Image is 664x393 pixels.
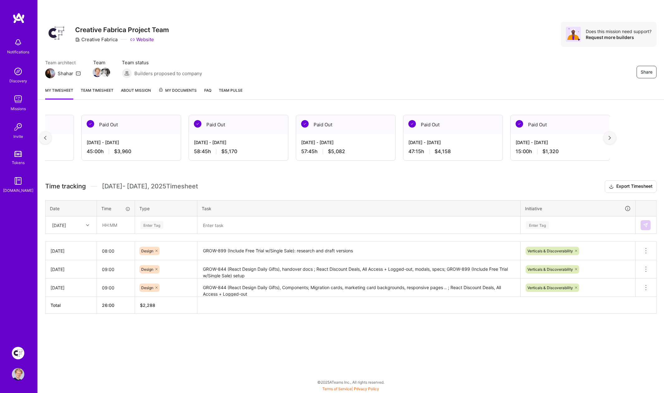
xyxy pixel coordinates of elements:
span: $1,320 [542,148,559,155]
a: Team Member Avatar [101,67,109,78]
a: Creative Fabrica Project Team [10,347,26,359]
div: Paid Out [82,115,181,134]
img: left [44,136,46,140]
div: [DATE] - [DATE] [408,139,498,146]
i: icon Mail [76,71,81,76]
span: Team [93,59,109,66]
span: Share [641,69,652,75]
span: Design [141,249,153,253]
img: Creative Fabrica Project Team [12,347,24,359]
a: Team Member Avatar [93,67,101,78]
img: Paid Out [301,120,309,128]
span: Builders proposed to company [134,70,202,77]
span: $3,960 [114,148,131,155]
img: teamwork [12,93,24,105]
img: discovery [12,65,24,78]
span: My Documents [158,87,197,94]
span: $ 2,288 [140,303,155,308]
div: Enter Tag [526,220,549,230]
a: My timesheet [45,87,73,99]
div: [DATE] [51,266,92,273]
div: Missions [11,105,26,112]
img: Team Member Avatar [93,68,102,77]
div: Creative Fabrica [75,36,118,43]
th: 26:00 [97,297,135,314]
span: $5,082 [328,148,345,155]
input: HH:MM [97,243,135,259]
img: Paid Out [408,120,416,128]
div: Paid Out [296,115,395,134]
div: © 2025 ATeams Inc., All rights reserved. [37,374,664,390]
a: Privacy Policy [354,386,379,391]
th: Task [197,200,521,216]
i: icon Chevron [86,224,89,227]
div: Enter Tag [140,220,163,230]
textarea: GROW-899 (Include Free Trial w/Single Sale): research and draft versions [198,242,520,260]
img: Avatar [566,27,581,42]
img: Paid Out [516,120,523,128]
span: Design [141,267,153,272]
div: 15:00 h [516,148,605,155]
button: Export Timesheet [605,180,657,193]
span: Verticals & Discoverability [527,285,573,290]
i: icon CompanyGray [75,37,80,42]
a: About Mission [121,87,151,99]
span: $4,158 [435,148,451,155]
img: bell [12,36,24,49]
span: $5,170 [221,148,237,155]
span: Verticals & Discoverability [527,249,573,253]
a: Terms of Service [322,386,352,391]
input: HH:MM [97,261,135,278]
div: [DATE] [52,222,66,228]
a: Team Pulse [219,87,243,99]
a: My Documents [158,87,197,99]
div: [DATE] [51,284,92,291]
div: Paid Out [189,115,288,134]
img: Company Logo [45,22,68,44]
span: Team architect [45,59,81,66]
h3: Creative Fabrica Project Team [75,26,169,34]
img: guide book [12,175,24,187]
a: User Avatar [10,368,26,381]
th: Type [135,200,197,216]
img: Team Architect [45,68,55,78]
img: Builders proposed to company [122,68,132,78]
div: Paid Out [511,115,610,134]
textarea: GROW-844 (React Design Daily Gifts), Components; Migration cards, marketing card backgrounds, res... [198,279,520,296]
span: Team status [122,59,202,66]
div: Shahar [58,70,73,77]
th: Total [46,297,97,314]
img: Team Member Avatar [101,68,110,77]
img: Paid Out [194,120,201,128]
div: 57:45 h [301,148,390,155]
div: 45:00 h [87,148,176,155]
a: FAQ [204,87,211,99]
img: Paid Out [87,120,94,128]
div: Initiative [525,205,631,212]
span: [DATE] - [DATE] , 2025 Timesheet [102,182,198,190]
a: Team timesheet [81,87,113,99]
div: [DATE] - [DATE] [194,139,283,146]
img: logo [12,12,25,24]
input: HH:MM [97,217,134,233]
span: Team Pulse [219,88,243,93]
span: | [322,386,379,391]
img: User Avatar [12,368,24,381]
div: Time [101,205,130,212]
button: Share [637,66,657,78]
span: Design [141,285,153,290]
div: Paid Out [403,115,503,134]
div: [DATE] [51,248,92,254]
i: icon Download [609,183,614,190]
th: Date [46,200,97,216]
div: Does this mission need support? [586,28,652,34]
div: [DOMAIN_NAME] [3,187,33,194]
img: Invite [12,121,24,133]
textarea: GROW-844 (React Design Daily Gifts), handover docs ; React Discount Deals, All Access + Logged-ou... [198,261,520,278]
div: Request more builders [586,34,652,40]
span: Verticals & Discoverability [527,267,573,272]
img: Submit [643,223,648,228]
img: right [609,136,611,140]
div: Invite [13,133,23,140]
span: Time tracking [45,182,86,190]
